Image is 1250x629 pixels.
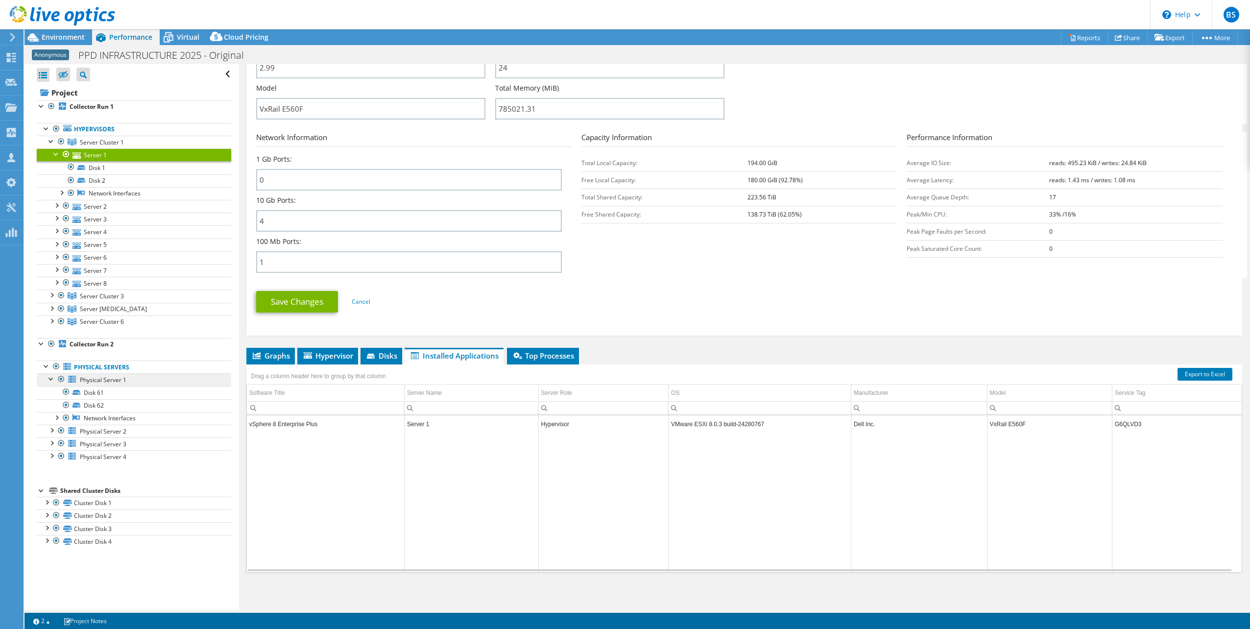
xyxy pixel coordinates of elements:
span: BS [1224,7,1239,23]
td: Software Title Column [247,385,405,402]
label: 100 Mb Ports: [256,237,301,246]
h3: Performance Information [907,132,1222,147]
td: Average Latency: [907,171,1049,189]
a: Reports [1061,30,1108,45]
td: Server Name Column [405,385,539,402]
div: Model [990,387,1006,399]
b: 223.56 TiB [747,193,776,201]
b: 0 [1049,244,1053,253]
a: Server 7 [37,264,231,277]
b: reads: 1.43 ms / writes: 1.08 ms [1049,176,1135,184]
a: Server 6 [37,251,231,264]
b: Collector Run 2 [70,340,114,348]
a: Hypervisors [37,123,231,136]
div: Shared Cluster Disks [60,485,231,497]
b: 33% /16% [1049,210,1076,218]
a: Network Interfaces [37,187,231,200]
span: Graphs [251,351,290,361]
div: Software Title [249,387,285,399]
td: Column Service Tag, Filter cell [1112,401,1242,414]
td: Manufacturer Column [851,385,987,402]
span: Physical Server 3 [80,440,126,448]
td: Column Manufacturer, Value Dell Inc. [851,415,987,433]
svg: \n [1162,10,1171,19]
span: Hypervisor [302,351,353,361]
a: Physical Server 2 [37,425,231,437]
a: Server 3 [37,213,231,225]
a: Share [1107,30,1148,45]
div: Server Role [541,387,572,399]
td: Peak Page Faults per Second: [907,223,1049,240]
h1: PPD INFRASTRUCTURE 2025 - Original [74,50,259,61]
td: Column Server Name, Filter cell [405,401,539,414]
a: Project Notes [56,615,114,627]
td: Peak/Min CPU: [907,206,1049,223]
td: Column Server Role, Value Hypervisor [538,415,668,433]
span: Installed Applications [409,351,499,361]
td: Total Local Capacity: [581,154,747,171]
td: Peak Saturated Core Count: [907,240,1049,257]
td: Column Model, Value VxRail E560F [987,415,1112,433]
a: Physical Servers [37,361,231,373]
span: Performance [109,32,152,42]
a: Disk 62 [37,399,231,412]
a: Cancel [352,297,370,306]
td: Total Shared Capacity: [581,189,747,206]
label: Model [256,83,277,93]
a: Server 4 [37,225,231,238]
a: Server Cluster 1 [37,136,231,148]
td: Column OS, Filter cell [669,401,851,414]
span: Anonymous [32,49,69,60]
td: Column Model, Filter cell [987,401,1112,414]
span: Cloud Pricing [224,32,268,42]
b: reads: 495.23 KiB / writes: 24.84 KiB [1049,159,1147,167]
b: 0 [1049,227,1053,236]
span: Server Cluster 1 [80,138,124,146]
h3: Network Information [256,132,572,147]
div: Drag a column header here to group by that column [249,369,388,383]
span: Physical Server 2 [80,427,126,435]
td: Average IO Size: [907,154,1049,171]
a: Server 2 [37,200,231,213]
td: Free Shared Capacity: [581,206,747,223]
div: OS [671,387,679,399]
a: Physical Server 1 [37,373,231,386]
a: Collector Run 1 [37,100,231,113]
div: Manufacturer [854,387,889,399]
a: Export [1147,30,1193,45]
a: Disk 1 [37,161,231,174]
h3: Capacity Information [581,132,897,147]
a: Server 8 [37,277,231,290]
td: Column Software Title, Filter cell [247,401,405,414]
a: Server Cluster 6 [37,315,231,328]
a: Export to Excel [1178,368,1232,381]
span: Physical Server 1 [80,376,126,384]
div: Service Tag [1115,387,1145,399]
td: Column OS, Value VMware ESXi 8.0.3 build-24280767 [669,415,851,433]
a: Disk 61 [37,386,231,399]
span: Virtual [177,32,199,42]
a: Collector Run 2 [37,338,231,351]
b: 138.73 TiB (62.05%) [747,210,802,218]
label: 10 Gb Ports: [256,195,296,205]
label: 1 Gb Ports: [256,154,292,164]
b: 194.00 GiB [747,159,777,167]
a: Server Cluster 5 [37,303,231,315]
span: Physical Server 4 [80,453,126,461]
div: Data grid [246,364,1242,573]
div: Server Name [407,387,442,399]
b: 17 [1049,193,1056,201]
a: Server Cluster 3 [37,290,231,302]
span: Top Processes [512,351,574,361]
span: Environment [42,32,85,42]
a: More [1192,30,1238,45]
a: Server 1 [37,148,231,161]
td: Column Server Name, Value Server 1 [405,415,539,433]
a: Network Interfaces [37,412,231,425]
b: Collector Run 1 [70,102,114,111]
a: 2 [26,615,57,627]
td: Average Queue Depth: [907,189,1049,206]
a: Cluster Disk 4 [37,535,231,548]
span: Server [MEDICAL_DATA] [80,305,147,313]
span: Server Cluster 6 [80,317,124,326]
